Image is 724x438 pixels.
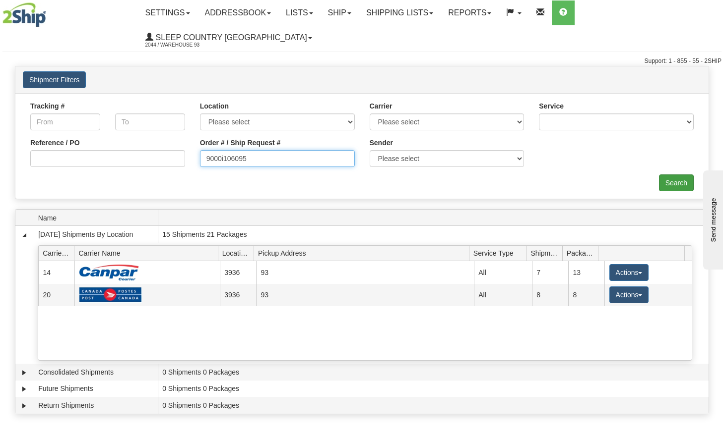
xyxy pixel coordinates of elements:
span: Name [38,210,158,225]
a: Expand [19,401,29,411]
td: 7 [532,261,568,283]
a: Ship [321,0,359,25]
label: Sender [370,138,393,148]
td: 8 [532,284,568,306]
td: 93 [256,261,474,283]
a: Expand [19,368,29,378]
span: Pickup Address [258,245,469,261]
span: Packages [567,245,598,261]
label: Location [200,101,229,111]
td: [DATE] Shipments By Location [34,226,158,243]
span: Sleep Country [GEOGRAPHIC_DATA] [153,33,307,42]
span: Shipments [531,245,563,261]
td: Consolidated Shipments [34,364,158,381]
td: 20 [38,284,74,306]
td: All [474,284,532,306]
td: 0 Shipments 0 Packages [158,397,709,414]
label: Order # / Ship Request # [200,138,281,148]
td: All [474,261,532,283]
td: 0 Shipments 0 Packages [158,381,709,397]
div: Support: 1 - 855 - 55 - 2SHIP [2,57,722,65]
a: Collapse [19,230,29,240]
td: 14 [38,261,74,283]
a: Reports [441,0,499,25]
td: 93 [256,284,474,306]
td: Future Shipments [34,381,158,397]
img: Canada Post [79,287,142,303]
label: Reference / PO [30,138,80,148]
span: Carrier Id [43,245,74,261]
button: Actions [609,264,649,281]
label: Carrier [370,101,393,111]
a: Settings [138,0,197,25]
td: 15 Shipments 21 Packages [158,226,709,243]
span: 2044 / Warehouse 93 [145,40,220,50]
td: 13 [568,261,604,283]
img: logo2044.jpg [2,2,46,27]
button: Actions [609,286,649,303]
span: Service Type [473,245,527,261]
input: To [115,113,185,130]
input: Search [659,174,694,191]
td: 3936 [220,261,256,283]
a: Shipping lists [359,0,441,25]
td: 3936 [220,284,256,306]
input: From [30,113,100,130]
span: Location Id [222,245,254,261]
label: Service [539,101,564,111]
iframe: chat widget [701,168,723,270]
a: Lists [278,0,320,25]
label: Tracking # [30,101,65,111]
td: 8 [568,284,604,306]
a: Addressbook [197,0,279,25]
a: Sleep Country [GEOGRAPHIC_DATA] 2044 / Warehouse 93 [138,25,320,50]
td: Return Shipments [34,397,158,414]
td: 0 Shipments 0 Packages [158,364,709,381]
span: Carrier Name [78,245,218,261]
img: Canpar [79,265,139,280]
div: Send message [7,8,92,16]
button: Shipment Filters [23,71,86,88]
a: Expand [19,384,29,394]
